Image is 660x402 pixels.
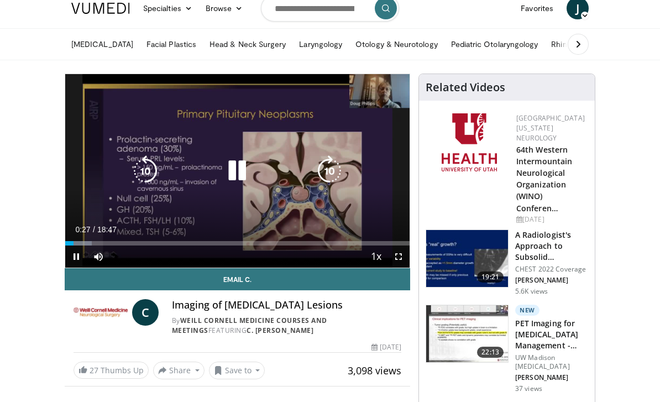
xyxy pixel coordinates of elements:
[515,305,539,316] p: New
[426,305,508,363] img: 278948ba-f234-4894-bc6b-031609f237f2.150x105_q85_crop-smart_upscale.jpg
[515,353,588,371] p: UW Madison [MEDICAL_DATA]
[65,246,87,268] button: Pause
[442,113,497,171] img: f6362829-b0a3-407d-a044-59546adfd345.png.150x105_q85_autocrop_double_scale_upscale_version-0.2.png
[515,265,588,274] p: CHEST 2022 Coverage
[247,326,313,335] a: C. [PERSON_NAME]
[140,33,203,55] a: Facial Plastics
[348,364,401,377] span: 3,098 views
[515,318,588,351] h3: PET Imaging for [MEDICAL_DATA] Management - [MEDICAL_DATA] Planning …
[74,362,149,379] a: 27 Thumbs Up
[515,287,548,296] p: 5.6K views
[132,299,159,326] a: C
[71,3,130,14] img: VuMedi Logo
[516,215,586,225] div: [DATE]
[515,384,542,393] p: 37 views
[65,33,140,55] a: [MEDICAL_DATA]
[172,299,401,311] h4: Imaging of [MEDICAL_DATA] Lesions
[153,362,205,379] button: Share
[87,246,109,268] button: Mute
[516,144,572,213] a: 64th Western Intermountain Neurological Organization (WINO) Conferen…
[75,225,90,234] span: 0:27
[349,33,444,55] a: Otology & Neurotology
[426,229,588,296] a: 19:21 A Radiologist's Approach to Subsolid Pulmonary Nodules CHEST 2022 Coverage [PERSON_NAME] 5....
[365,246,387,268] button: Playback Rate
[477,272,504,283] span: 19:21
[74,299,128,326] img: Weill Cornell Medicine Courses and Meetings
[97,225,117,234] span: 18:47
[426,81,505,94] h4: Related Videos
[477,347,504,358] span: 22:13
[371,342,401,352] div: [DATE]
[93,225,95,234] span: /
[444,33,545,55] a: Pediatric Otolaryngology
[65,241,410,246] div: Progress Bar
[426,230,508,288] img: d1f358bf-e797-4d9b-96ae-79d325439292.150x105_q85_crop-smart_upscale.jpg
[292,33,349,55] a: Laryngology
[172,316,327,335] a: Weill Cornell Medicine Courses and Meetings
[65,74,410,268] video-js: Video Player
[515,276,588,285] p: [PERSON_NAME]
[516,113,585,143] a: [GEOGRAPHIC_DATA][US_STATE] Neurology
[209,362,265,379] button: Save to
[544,33,626,55] a: Rhinology & Allergy
[65,268,410,290] a: Email C.
[203,33,292,55] a: Head & Neck Surgery
[426,305,588,393] a: 22:13 New PET Imaging for [MEDICAL_DATA] Management - [MEDICAL_DATA] Planning … UW Madison [MEDIC...
[387,246,410,268] button: Fullscreen
[515,229,588,263] h3: A Radiologist's Approach to Subsolid Pulmonary Nodules
[90,365,98,375] span: 27
[172,316,401,336] div: By FEATURING
[515,373,588,382] p: [PERSON_NAME]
